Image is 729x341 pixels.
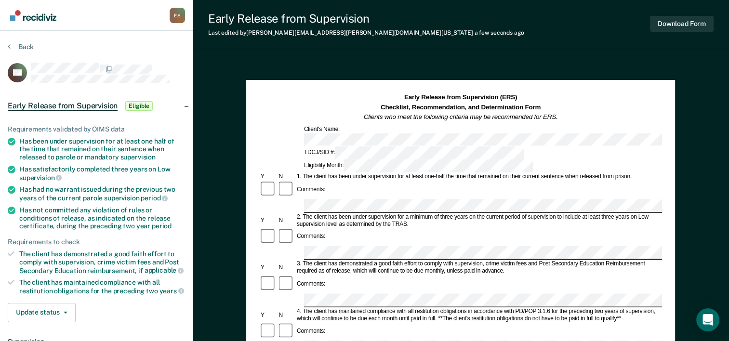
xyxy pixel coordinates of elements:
[295,173,662,181] div: 1. The client has been under supervision for at least one-half the time that remained on their cu...
[278,312,295,319] div: N
[278,264,295,271] div: N
[8,42,34,51] button: Back
[8,303,76,322] button: Update status
[295,233,327,240] div: Comments:
[19,165,185,182] div: Has satisfactorily completed three years on Low
[259,312,277,319] div: Y
[295,328,327,335] div: Comments:
[650,16,714,32] button: Download Form
[170,8,185,23] button: Profile dropdown button
[278,173,295,181] div: N
[303,147,526,160] div: TDCJ/SID #:
[259,264,277,271] div: Y
[145,266,184,274] span: applicable
[8,101,118,111] span: Early Release from Supervision
[208,12,524,26] div: Early Release from Supervision
[295,308,662,322] div: 4. The client has maintained compliance with all restitution obligations in accordance with PD/PO...
[19,206,185,230] div: Has not committed any violation of rules or conditions of release, as indicated on the release ce...
[159,287,184,295] span: years
[8,238,185,246] div: Requirements to check
[295,213,662,228] div: 2. The client has been under supervision for a minimum of three years on the current period of su...
[152,222,172,230] span: period
[19,137,185,161] div: Has been under supervision for at least one half of the time that remained on their sentence when...
[475,29,524,36] span: a few seconds ago
[120,153,156,161] span: supervision
[8,125,185,133] div: Requirements validated by OIMS data
[295,280,327,288] div: Comments:
[696,308,719,331] div: Open Intercom Messenger
[19,185,185,202] div: Has had no warrant issued during the previous two years of the current parole supervision
[141,194,168,202] span: period
[170,8,185,23] div: E S
[278,217,295,224] div: N
[303,159,534,172] div: Eligibility Month:
[381,104,541,111] strong: Checklist, Recommendation, and Determination Form
[19,174,62,182] span: supervision
[295,186,327,193] div: Comments:
[259,217,277,224] div: Y
[19,278,185,295] div: The client has maintained compliance with all restitution obligations for the preceding two
[125,101,153,111] span: Eligible
[364,113,558,120] em: Clients who meet the following criteria may be recommended for ERS.
[19,250,185,275] div: The client has demonstrated a good faith effort to comply with supervision, crime victim fees and...
[259,173,277,181] div: Y
[295,261,662,275] div: 3. The client has demonstrated a good faith effort to comply with supervision, crime victim fees ...
[10,10,56,21] img: Recidiviz
[404,94,517,101] strong: Early Release from Supervision (ERS)
[208,29,524,36] div: Last edited by [PERSON_NAME][EMAIL_ADDRESS][PERSON_NAME][DOMAIN_NAME][US_STATE]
